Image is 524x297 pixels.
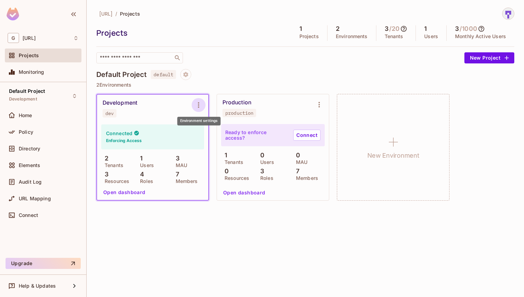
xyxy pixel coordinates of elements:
[299,34,319,39] p: Projects
[172,171,179,178] p: 7
[19,163,40,168] span: Elements
[19,129,33,135] span: Policy
[99,10,113,17] span: [URL]
[172,155,180,162] p: 3
[367,150,419,161] h1: New Environment
[106,130,132,137] h4: Connected
[220,187,268,198] button: Open dashboard
[455,25,459,32] h5: 3
[257,168,264,175] p: 3
[293,130,321,141] a: Connect
[96,28,288,38] div: Projects
[424,25,427,32] h5: 1
[105,111,114,116] div: dev
[137,178,153,184] p: Roles
[292,152,300,159] p: 0
[101,163,123,168] p: Tenants
[385,25,388,32] h5: 3
[460,25,477,32] h5: / 1000
[137,163,154,168] p: Users
[137,171,144,178] p: 4
[7,8,19,20] img: SReyMgAAAABJRU5ErkJggg==
[19,113,32,118] span: Home
[120,10,140,17] span: Projects
[137,155,142,162] p: 1
[103,99,137,106] div: Development
[19,53,39,58] span: Projects
[101,187,148,198] button: Open dashboard
[257,152,264,159] p: 0
[180,72,191,79] span: Project settings
[101,178,129,184] p: Resources
[292,175,318,181] p: Members
[96,70,147,79] h4: Default Project
[96,82,514,88] p: 2 Environments
[172,163,187,168] p: MAU
[257,159,274,165] p: Users
[225,130,288,141] p: Ready to enforce access?
[19,146,40,151] span: Directory
[8,33,19,43] span: G
[312,98,326,112] button: Environment settings
[221,152,227,159] p: 1
[336,34,368,39] p: Environments
[221,159,243,165] p: Tenants
[101,171,108,178] p: 3
[299,25,302,32] h5: 1
[19,283,56,289] span: Help & Updates
[424,34,438,39] p: Users
[172,178,198,184] p: Members
[503,8,514,19] img: sharmila@genworx.ai
[19,212,38,218] span: Connect
[106,138,142,144] h6: Enforcing Access
[455,34,506,39] p: Monthly Active Users
[19,179,42,185] span: Audit Log
[257,175,273,181] p: Roles
[221,168,229,175] p: 0
[336,25,340,32] h5: 2
[115,10,117,17] li: /
[389,25,400,32] h5: / 20
[292,168,299,175] p: 7
[151,70,176,79] span: default
[192,98,206,112] button: Environment settings
[9,88,45,94] span: Default Project
[221,175,249,181] p: Resources
[6,258,81,269] button: Upgrade
[292,159,307,165] p: MAU
[225,110,253,116] div: production
[19,196,51,201] span: URL Mapping
[19,69,44,75] span: Monitoring
[385,34,403,39] p: Tenants
[222,99,251,106] div: Production
[23,35,36,41] span: Workspace: genworx.ai
[177,117,221,125] div: Environment settings
[101,155,108,162] p: 2
[464,52,514,63] button: New Project
[9,96,37,102] span: Development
